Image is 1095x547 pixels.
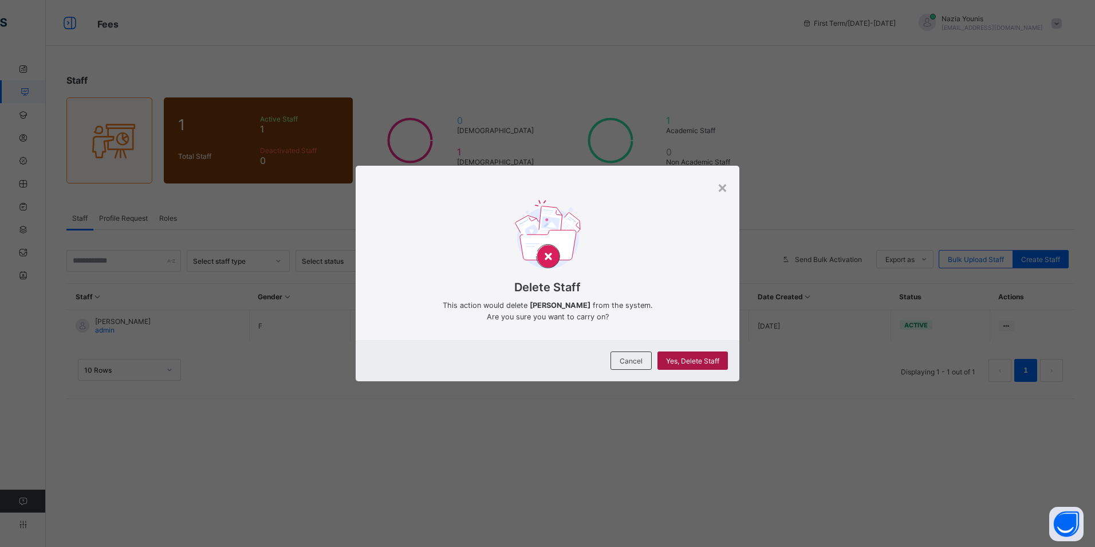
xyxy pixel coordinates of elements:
[373,300,722,323] span: This action would delete from the system. Are you sure you want to carry on?
[1049,507,1084,541] button: Open asap
[717,177,728,197] div: ×
[620,357,643,365] span: Cancel
[530,301,590,310] b: [PERSON_NAME]
[373,280,722,294] span: Delete Staff
[666,357,719,365] span: Yes, Delete Staff
[515,200,581,273] img: delet-svg.b138e77a2260f71d828f879c6b9dcb76.svg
